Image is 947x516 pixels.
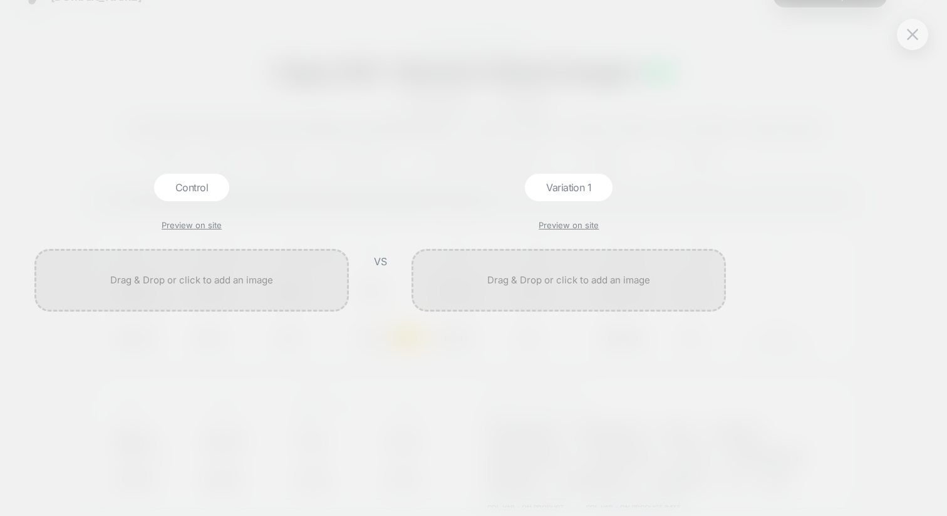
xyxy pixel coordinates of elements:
[907,29,918,39] img: close
[365,255,396,268] div: VS
[525,174,613,201] div: Variation 1
[162,220,222,230] a: Preview on site
[154,174,229,201] div: Control
[539,220,599,230] a: Preview on site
